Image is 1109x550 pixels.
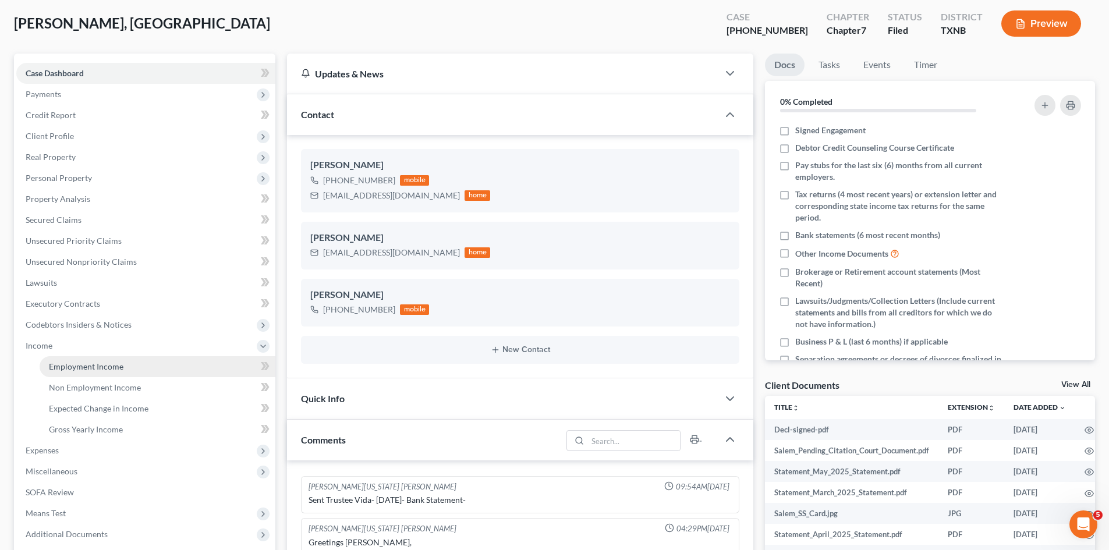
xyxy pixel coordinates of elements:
[792,404,799,411] i: unfold_more
[795,159,1002,183] span: Pay stubs for the last six (6) months from all current employers.
[26,278,57,288] span: Lawsuits
[1069,510,1097,538] iframe: Intercom live chat
[854,54,900,76] a: Events
[40,419,275,440] a: Gross Yearly Income
[26,89,61,99] span: Payments
[16,293,275,314] a: Executory Contracts
[26,68,84,78] span: Case Dashboard
[310,158,730,172] div: [PERSON_NAME]
[1061,381,1090,389] a: View All
[1093,510,1103,520] span: 5
[26,236,122,246] span: Unsecured Priority Claims
[774,403,799,411] a: Titleunfold_more
[310,231,730,245] div: [PERSON_NAME]
[26,466,77,476] span: Miscellaneous
[827,24,869,37] div: Chapter
[888,10,922,24] div: Status
[26,152,76,162] span: Real Property
[26,194,90,204] span: Property Analysis
[795,142,954,154] span: Debtor Credit Counseling Course Certificate
[1004,440,1075,461] td: [DATE]
[310,345,730,354] button: New Contact
[26,215,82,225] span: Secured Claims
[941,24,983,37] div: TXNB
[765,419,938,440] td: Decl-signed-pdf
[309,481,456,492] div: [PERSON_NAME][US_STATE] [PERSON_NAME]
[765,379,839,391] div: Client Documents
[26,487,74,497] span: SOFA Review
[676,481,729,492] span: 09:54AM[DATE]
[323,190,460,201] div: [EMAIL_ADDRESS][DOMAIN_NAME]
[727,10,808,24] div: Case
[588,431,681,450] input: Search...
[727,24,808,37] div: [PHONE_NUMBER]
[809,54,849,76] a: Tasks
[16,272,275,293] a: Lawsuits
[309,494,732,506] div: Sent Trustee Vida- [DATE]- Bank Statement-
[938,524,1004,545] td: PDF
[795,248,888,260] span: Other Income Documents
[765,503,938,524] td: Salem_SS_Card.jpg
[26,299,100,308] span: Executory Contracts
[14,15,270,31] span: [PERSON_NAME], [GEOGRAPHIC_DATA]
[795,189,1002,223] span: Tax returns (4 most recent years) or extension letter and corresponding state income tax returns ...
[26,340,52,350] span: Income
[938,440,1004,461] td: PDF
[40,356,275,377] a: Employment Income
[676,523,729,534] span: 04:29PM[DATE]
[765,440,938,461] td: Salem_Pending_Citation_Court_Document.pdf
[16,251,275,272] a: Unsecured Nonpriority Claims
[26,173,92,183] span: Personal Property
[938,419,1004,440] td: PDF
[765,524,938,545] td: Statement_April_2025_Statement.pdf
[16,230,275,251] a: Unsecured Priority Claims
[16,482,275,503] a: SOFA Review
[938,461,1004,482] td: PDF
[26,445,59,455] span: Expenses
[323,247,460,258] div: [EMAIL_ADDRESS][DOMAIN_NAME]
[1001,10,1081,37] button: Preview
[780,97,832,107] strong: 0% Completed
[795,229,940,241] span: Bank statements (6 most recent months)
[795,353,1002,377] span: Separation agreements or decrees of divorces finalized in the past 2 years
[26,131,74,141] span: Client Profile
[49,361,123,371] span: Employment Income
[888,24,922,37] div: Filed
[1059,404,1066,411] i: expand_more
[765,482,938,503] td: Statement_March_2025_Statement.pdf
[827,10,869,24] div: Chapter
[795,266,1002,289] span: Brokerage or Retirement account statements (Most Recent)
[40,398,275,419] a: Expected Change in Income
[1004,482,1075,503] td: [DATE]
[26,320,132,329] span: Codebtors Insiders & Notices
[49,382,141,392] span: Non Employment Income
[1004,419,1075,440] td: [DATE]
[795,295,1002,330] span: Lawsuits/Judgments/Collection Letters (Include current statements and bills from all creditors fo...
[309,523,456,534] div: [PERSON_NAME][US_STATE] [PERSON_NAME]
[323,304,395,315] div: [PHONE_NUMBER]
[301,109,334,120] span: Contact
[941,10,983,24] div: District
[40,377,275,398] a: Non Employment Income
[310,288,730,302] div: [PERSON_NAME]
[1004,461,1075,482] td: [DATE]
[465,190,490,201] div: home
[948,403,995,411] a: Extensionunfold_more
[301,68,704,80] div: Updates & News
[301,434,346,445] span: Comments
[465,247,490,258] div: home
[765,461,938,482] td: Statement_May_2025_Statement.pdf
[323,175,395,186] div: [PHONE_NUMBER]
[49,424,123,434] span: Gross Yearly Income
[16,105,275,126] a: Credit Report
[988,404,995,411] i: unfold_more
[16,189,275,210] a: Property Analysis
[400,304,429,315] div: mobile
[861,24,866,36] span: 7
[1004,524,1075,545] td: [DATE]
[26,529,108,539] span: Additional Documents
[938,482,1004,503] td: PDF
[1014,403,1066,411] a: Date Added expand_more
[765,54,805,76] a: Docs
[26,508,66,518] span: Means Test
